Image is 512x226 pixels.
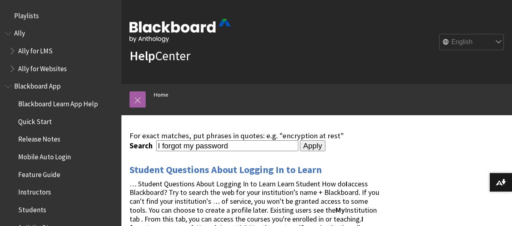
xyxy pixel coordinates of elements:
[5,9,117,23] nav: Book outline for Playlists
[130,48,190,64] a: HelpCenter
[18,62,67,73] span: Ally for Websites
[361,214,363,224] strong: I
[300,140,325,152] input: Apply
[14,9,39,20] span: Playlists
[18,150,71,161] span: Mobile Auto Login
[18,44,53,55] span: Ally for LMS
[18,115,52,126] span: Quick Start
[154,90,168,100] a: Home
[18,186,51,196] span: Instructors
[346,179,348,188] strong: I
[440,34,504,51] select: Site Language Selector
[18,168,60,179] span: Feature Guide
[5,27,117,76] nav: Book outline for Anthology Ally Help
[130,141,155,150] label: Search
[130,48,155,64] strong: Help
[18,133,60,144] span: Release Notes
[18,97,98,108] span: Blackboard Learn App Help
[336,205,345,215] strong: My
[130,131,384,140] div: For exact matches, put phrases in quotes: e.g. "encryption at rest"
[14,27,25,38] span: Ally
[14,80,61,91] span: Blackboard App
[130,19,231,42] img: Blackboard by Anthology
[130,163,322,176] a: Student Questions About Logging In to Learn
[18,203,46,214] span: Students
